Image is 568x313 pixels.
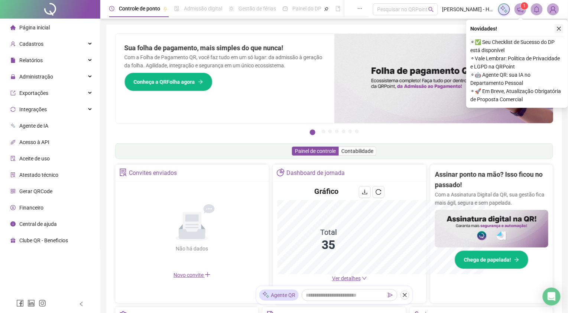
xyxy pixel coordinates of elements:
[124,43,325,53] h2: Sua folha de pagamento, mais simples do que nunca!
[10,221,16,227] span: info-circle
[548,4,559,15] img: 75284
[163,7,168,11] span: pushpin
[455,250,529,269] button: Chega de papelada!
[322,130,325,133] button: 2
[129,167,177,179] div: Convites enviados
[119,6,160,12] span: Controle de ponto
[471,87,564,103] span: ⚬ 🚀 Em Breve, Atualização Obrigatória de Proposta Comercial
[471,38,564,54] span: ⚬ ✅ Seu Checklist de Sucesso do DP está disponível
[10,205,16,210] span: dollar
[500,5,508,13] img: sparkle-icon.fc2bf0ac1784a2077858766a79e2daf3.svg
[238,6,276,12] span: Gestão de férias
[283,6,288,11] span: dashboard
[332,275,367,281] a: Ver detalhes down
[357,6,363,11] span: ellipsis
[402,293,408,298] span: close
[523,3,526,9] span: 1
[27,300,35,307] span: linkedin
[19,41,43,47] span: Cadastros
[10,25,16,30] span: home
[295,148,336,154] span: Painel de controle
[184,6,222,12] span: Admissão digital
[229,6,234,11] span: sun
[10,172,16,178] span: solution
[10,41,16,47] span: user-add
[324,7,329,11] span: pushpin
[332,275,361,281] span: Ver detalhes
[10,140,16,145] span: api
[10,156,16,161] span: audit
[464,256,511,264] span: Chega de papelada!
[39,300,46,307] span: instagram
[314,186,338,197] h4: Gráfico
[10,74,16,79] span: lock
[109,6,114,11] span: clock-circle
[277,169,285,176] span: pie-chart
[10,238,16,243] span: gift
[286,167,345,179] div: Dashboard de jornada
[556,26,562,31] span: close
[334,34,553,123] img: banner%2F8d14a306-6205-4263-8e5b-06e9a85ad873.png
[10,189,16,194] span: qrcode
[19,237,68,243] span: Clube QR - Beneficios
[262,291,270,299] img: sparkle-icon.fc2bf0ac1784a2077858766a79e2daf3.svg
[514,257,519,262] span: arrow-right
[205,272,211,278] span: plus
[259,290,299,301] div: Agente QR
[310,130,315,135] button: 1
[362,189,368,195] span: download
[173,272,211,278] span: Novo convite
[342,130,345,133] button: 5
[134,78,195,86] span: Conheça a QRFolha agora
[19,172,58,178] span: Atestado técnico
[292,6,321,12] span: Painel do DP
[158,245,226,253] div: Não há dados
[19,188,52,194] span: Gerar QRCode
[19,57,43,63] span: Relatórios
[19,156,50,162] span: Aceite de uso
[335,6,341,11] span: book
[533,6,540,13] span: bell
[521,2,528,10] sup: 1
[19,25,50,31] span: Página inicial
[19,205,43,211] span: Financeiro
[517,6,524,13] span: notification
[435,210,548,248] img: banner%2F02c71560-61a6-44d4-94b9-c8ab97240462.png
[471,54,564,71] span: ⚬ Vale Lembrar: Política de Privacidade e LGPD na QRPoint
[10,90,16,96] span: export
[442,5,494,13] span: [PERSON_NAME] - HOTEL VERDE MAR
[174,6,179,11] span: file-done
[79,301,84,307] span: left
[198,79,203,84] span: arrow-right
[124,73,212,91] button: Conheça a QRFolha agora
[10,58,16,63] span: file
[376,189,382,195] span: reload
[348,130,352,133] button: 6
[16,300,24,307] span: facebook
[428,7,434,12] span: search
[471,25,497,33] span: Novidades !
[362,276,367,281] span: down
[435,169,548,191] h2: Assinar ponto na mão? Isso ficou no passado!
[388,293,393,298] span: send
[341,148,373,154] span: Contabilidade
[355,130,359,133] button: 7
[19,90,48,96] span: Exportações
[19,106,47,112] span: Integrações
[471,71,564,87] span: ⚬ 🤖 Agente QR: sua IA no Departamento Pessoal
[328,130,332,133] button: 3
[119,169,127,176] span: solution
[19,123,48,129] span: Agente de IA
[19,221,57,227] span: Central de ajuda
[19,74,53,80] span: Administração
[10,107,16,112] span: sync
[19,139,49,145] span: Acesso à API
[543,288,561,306] div: Open Intercom Messenger
[435,191,548,207] p: Com a Assinatura Digital da QR, sua gestão fica mais ágil, segura e sem papelada.
[124,53,325,70] p: Com a Folha de Pagamento QR, você faz tudo em um só lugar: da admissão à geração da folha. Agilid...
[335,130,339,133] button: 4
